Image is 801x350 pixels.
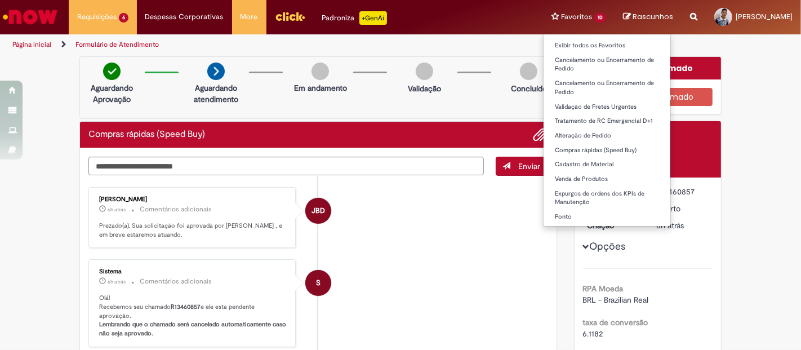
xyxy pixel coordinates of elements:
span: [PERSON_NAME] [736,12,793,21]
img: check-circle-green.png [103,63,121,80]
h2: Compras rápidas (Speed Buy) Histórico de tíquete [88,130,205,140]
textarea: Digite sua mensagem aqui... [88,157,484,175]
span: Requisições [77,11,117,23]
a: Ponto [544,211,670,223]
a: Formulário de Atendimento [75,40,159,49]
small: Comentários adicionais [140,277,212,286]
span: Despesas Corporativas [145,11,224,23]
span: 6 [119,13,128,23]
span: BRL - Brazilian Real [583,295,649,305]
p: Aguardando Aprovação [84,82,139,105]
a: Tratamento de RC Emergencial D+1 [544,115,670,127]
span: 6.1182 [583,329,603,339]
span: 6h atrás [108,278,126,285]
a: Página inicial [12,40,51,49]
p: Olá! Recebemos seu chamado e ele esta pendente aprovação. [99,294,287,338]
div: [PERSON_NAME] [99,196,287,203]
a: Cancelamento ou Encerramento de Pedido [544,54,670,75]
div: Aberto [656,203,709,214]
b: R13460857 [171,303,201,311]
a: Rascunhos [623,12,673,23]
a: Exibir todos os Favoritos [544,39,670,52]
a: Compras rápidas (Speed Buy) [544,144,670,157]
div: System [305,270,331,296]
p: Prezado(a), Sua solicitação foi aprovada por [PERSON_NAME] , e em breve estaremos atuando. [99,221,287,239]
p: Aguardando atendimento [189,82,243,105]
span: More [241,11,258,23]
div: 29/08/2025 08:51:49 [656,220,709,231]
a: Expurgos de ordens dos KPIs de Manutenção [544,188,670,209]
a: Cadastro de Material [544,158,670,171]
ul: Trilhas de página [8,34,526,55]
span: S [316,269,321,296]
button: Adicionar anexos [533,127,548,142]
ul: Favoritos [543,34,671,227]
p: Validação [408,83,441,94]
div: Sistema [99,268,287,275]
img: img-circle-grey.png [311,63,329,80]
small: Comentários adicionais [140,205,212,214]
img: arrow-next.png [207,63,225,80]
a: Alteração de Pedido [544,130,670,142]
button: Enviar [496,157,548,176]
time: 29/08/2025 08:52:01 [108,278,126,285]
span: Enviar [519,161,541,171]
img: click_logo_yellow_360x200.png [275,8,305,25]
span: 6h atrás [108,206,126,213]
span: Favoritos [561,11,592,23]
p: Em andamento [294,82,347,94]
p: Concluído [511,83,547,94]
a: Validação de Fretes Urgentes [544,101,670,113]
span: 6h atrás [656,220,684,231]
b: taxa de conversão [583,317,648,327]
img: img-circle-grey.png [416,63,433,80]
span: JBD [311,197,325,224]
span: Rascunhos [633,11,673,22]
div: Padroniza [322,11,387,25]
div: R13460857 [656,186,709,197]
time: 29/08/2025 08:51:49 [656,220,684,231]
a: Cancelamento ou Encerramento de Pedido [544,77,670,98]
a: Venda de Produtos [544,173,670,185]
img: ServiceNow [1,6,59,28]
img: img-circle-grey.png [520,63,537,80]
span: 10 [594,13,606,23]
p: +GenAi [359,11,387,25]
div: Josenildo Batista De Araujo [305,198,331,224]
b: RPA Moeda [583,283,624,294]
b: Lembrando que o chamado será cancelado automaticamente caso não seja aprovado. [99,320,288,338]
